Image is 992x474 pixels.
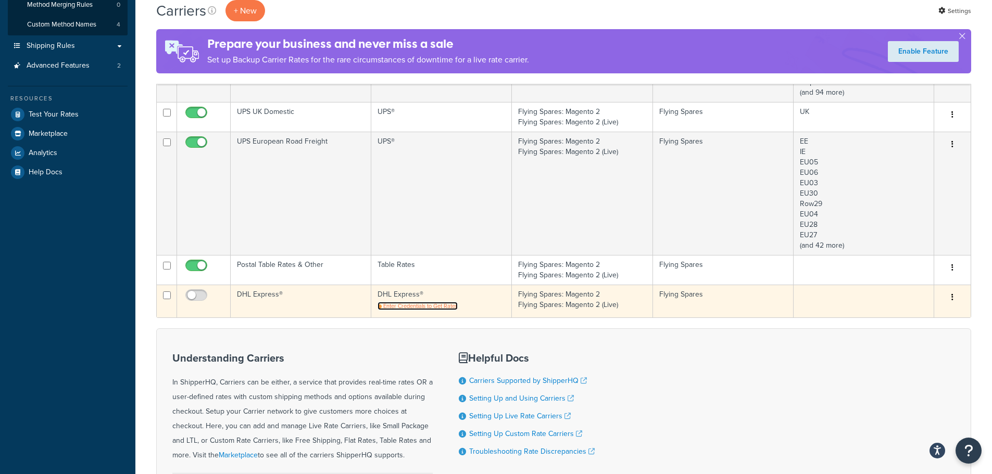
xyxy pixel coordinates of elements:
li: Custom Method Names [8,15,128,34]
td: UPS UK Domestic [231,102,371,132]
a: Analytics [8,144,128,162]
span: Marketplace [29,130,68,138]
div: In ShipperHQ, Carriers can be either, a service that provides real-time rates OR a user-defined r... [172,352,433,463]
td: Flying Spares [653,285,794,317]
td: DHL Express® [231,285,371,317]
td: Flying Spares: Magento 2 Flying Spares: Magento 2 (Live) [512,255,652,285]
td: Flying Spares [653,102,794,132]
li: Advanced Features [8,56,128,75]
a: Test Your Rates [8,105,128,124]
span: Test Your Rates [29,110,79,119]
h3: Understanding Carriers [172,352,433,364]
a: Marketplace [219,450,258,460]
td: EE IE EU05 EU06 EU03 EU30 Row29 EU04 EU28 EU27 (and 42 more) [794,132,934,255]
span: Advanced Features [27,61,90,70]
td: UPS® [371,102,512,132]
td: Flying Spares: Magento 2 Flying Spares: Magento 2 (Live) [512,102,652,132]
a: Enable Feature [888,41,959,62]
a: Settings [938,4,971,18]
img: ad-rules-rateshop-fe6ec290ccb7230408bd80ed9643f0289d75e0ffd9eb532fc0e269fcd187b520.png [156,29,207,73]
span: Enter Credentials to Get Rates [383,302,458,310]
span: Help Docs [29,168,62,177]
td: Flying Spares [653,255,794,285]
a: Enter Credentials to Get Rates [378,302,458,310]
a: Help Docs [8,163,128,182]
td: Table Rates [371,255,512,285]
a: Troubleshooting Rate Discrepancies [469,446,595,457]
a: Advanced Features 2 [8,56,128,75]
h3: Helpful Docs [459,352,595,364]
td: Flying Spares: Magento 2 Flying Spares: Magento 2 (Live) [512,285,652,317]
td: UK [794,102,934,132]
td: UPS European Road Freight [231,132,371,255]
a: Setting Up Live Rate Carriers [469,411,571,421]
span: Method Merging Rules [27,1,93,9]
h4: Prepare your business and never miss a sale [207,35,529,53]
h1: Carriers [156,1,206,21]
a: Marketplace [8,124,128,143]
td: DHL Express® [371,285,512,317]
button: Open Resource Center [956,438,982,464]
span: Analytics [29,149,57,158]
span: Custom Method Names [27,20,96,29]
a: Custom Method Names 4 [8,15,128,34]
span: 0 [117,1,120,9]
a: Carriers Supported by ShipperHQ [469,375,587,386]
span: 2 [117,61,121,70]
p: Set up Backup Carrier Rates for the rare circumstances of downtime for a live rate carrier. [207,53,529,67]
a: Setting Up Custom Rate Carriers [469,428,582,439]
td: UPS® [371,132,512,255]
td: Flying Spares: Magento 2 Flying Spares: Magento 2 (Live) [512,132,652,255]
div: Resources [8,94,128,103]
span: 4 [117,20,120,29]
td: Postal Table Rates & Other [231,255,371,285]
span: Shipping Rules [27,42,75,50]
td: Flying Spares [653,132,794,255]
a: Shipping Rules [8,36,128,56]
a: Setting Up and Using Carriers [469,393,574,404]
